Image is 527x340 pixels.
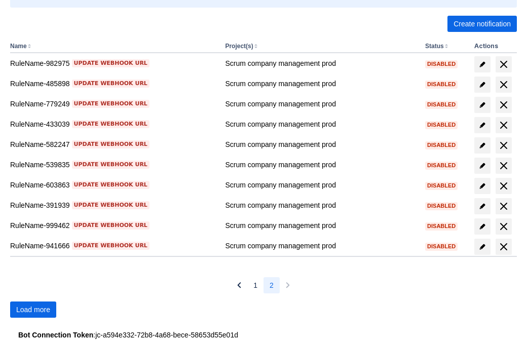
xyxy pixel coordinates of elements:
span: delete [498,200,510,212]
div: RuleName-539835 [10,160,217,170]
div: Scrum company management prod [225,220,417,231]
span: Disabled [425,203,458,209]
span: Update webhook URL [74,100,147,108]
span: edit [478,60,486,68]
span: Disabled [425,183,458,188]
div: Scrum company management prod [225,99,417,109]
div: Scrum company management prod [225,241,417,251]
span: delete [498,99,510,111]
span: edit [478,243,486,251]
span: Update webhook URL [74,59,147,67]
span: Update webhook URL [74,140,147,148]
button: Page 1 [247,277,263,293]
span: Update webhook URL [74,221,147,230]
div: Scrum company management prod [225,200,417,210]
span: Update webhook URL [74,120,147,128]
button: Name [10,43,27,50]
div: RuleName-779249 [10,99,217,109]
span: Disabled [425,61,458,67]
div: RuleName-941666 [10,241,217,251]
button: Status [425,43,444,50]
button: Page 2 [263,277,280,293]
div: RuleName-485898 [10,79,217,89]
span: edit [478,141,486,149]
span: Disabled [425,142,458,148]
div: Scrum company management prod [225,180,417,190]
span: Disabled [425,244,458,249]
div: Scrum company management prod [225,79,417,89]
div: RuleName-999462 [10,220,217,231]
span: Update webhook URL [74,181,147,189]
button: Previous [231,277,247,293]
span: delete [498,220,510,233]
span: Disabled [425,82,458,87]
div: RuleName-433039 [10,119,217,129]
div: RuleName-391939 [10,200,217,210]
span: Update webhook URL [74,242,147,250]
div: Scrum company management prod [225,139,417,149]
span: edit [478,162,486,170]
span: delete [498,160,510,172]
span: delete [498,119,510,131]
span: Disabled [425,122,458,128]
span: Update webhook URL [74,201,147,209]
span: delete [498,180,510,192]
span: delete [498,241,510,253]
span: Disabled [425,102,458,107]
span: edit [478,101,486,109]
span: Update webhook URL [74,80,147,88]
span: delete [498,79,510,91]
span: delete [498,58,510,70]
div: Scrum company management prod [225,160,417,170]
button: Load more [10,301,56,318]
span: edit [478,202,486,210]
span: edit [478,182,486,190]
div: : jc-a594e332-72b8-4a68-bece-58653d55e01d [18,330,509,340]
span: Disabled [425,163,458,168]
span: Disabled [425,223,458,229]
div: RuleName-582247 [10,139,217,149]
button: Create notification [447,16,517,32]
div: Scrum company management prod [225,58,417,68]
span: edit [478,81,486,89]
button: Project(s) [225,43,253,50]
span: Create notification [454,16,511,32]
span: edit [478,121,486,129]
span: Update webhook URL [74,161,147,169]
th: Actions [470,40,517,53]
span: edit [478,222,486,231]
button: Next [280,277,296,293]
div: Scrum company management prod [225,119,417,129]
span: Load more [16,301,50,318]
nav: Pagination [231,277,296,293]
div: RuleName-603863 [10,180,217,190]
span: 2 [270,277,274,293]
strong: Bot Connection Token [18,331,93,339]
div: RuleName-982975 [10,58,217,68]
span: delete [498,139,510,152]
span: 1 [253,277,257,293]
